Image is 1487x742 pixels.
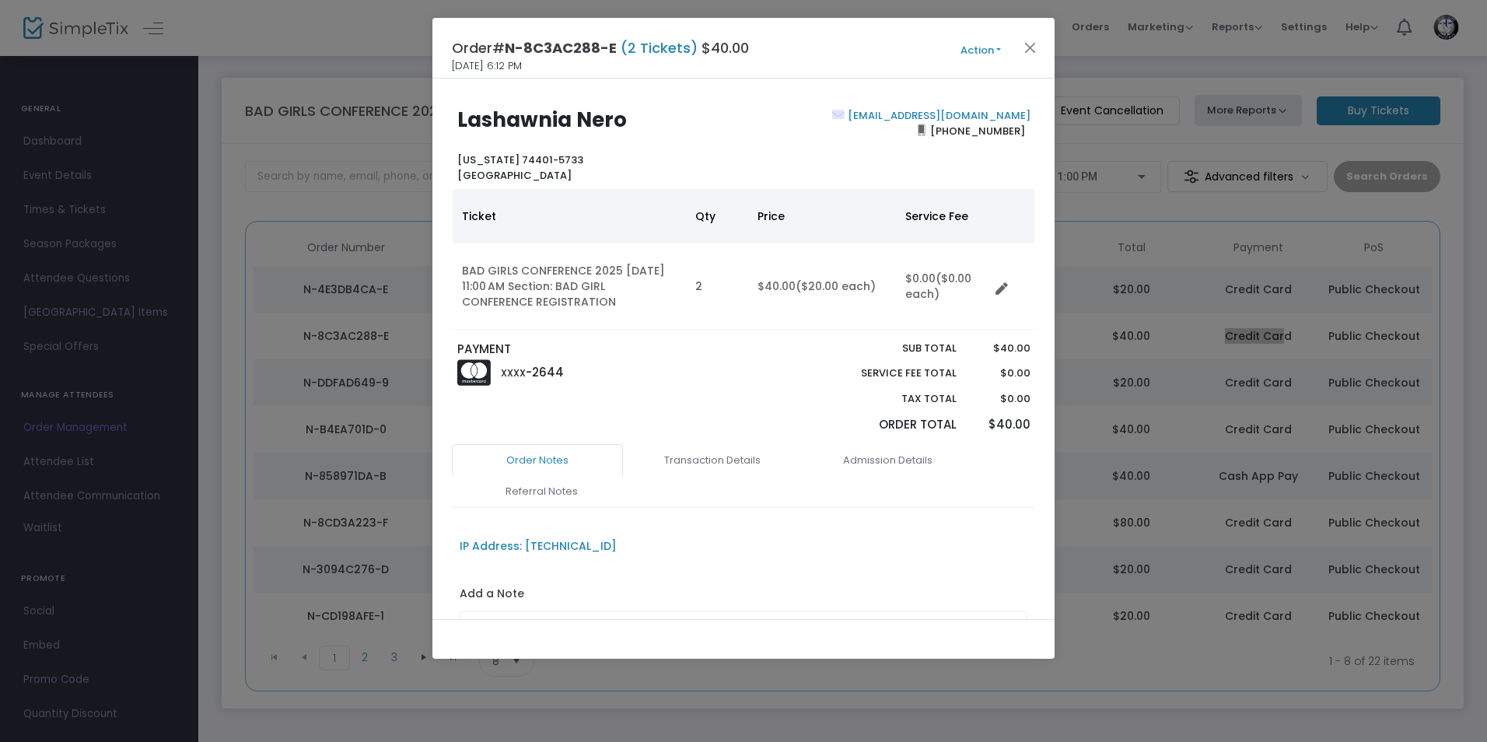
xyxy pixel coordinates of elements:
[905,271,971,302] span: ($0.00 each)
[452,58,522,74] span: [DATE] 6:12 PM
[453,243,686,330] td: BAD GIRLS CONFERENCE 2025 [DATE] 11:00 AM Section: BAD GIRL CONFERENCE REGISTRATION
[627,444,798,477] a: Transaction Details
[1020,37,1041,58] button: Close
[748,243,896,330] td: $40.00
[896,189,989,243] th: Service Fee
[456,475,627,508] a: Referral Notes
[971,416,1030,434] p: $40.00
[501,366,526,380] span: XXXX
[457,341,737,359] p: PAYMENT
[460,538,617,555] div: IP Address: [TECHNICAL_ID]
[934,42,1027,59] button: Action
[460,586,524,606] label: Add a Note
[971,366,1030,381] p: $0.00
[505,38,617,58] span: N-8C3AC288-E
[453,189,686,243] th: Ticket
[925,118,1030,143] span: [PHONE_NUMBER]
[686,243,748,330] td: 2
[617,38,702,58] span: (2 Tickets)
[896,243,989,330] td: $0.00
[824,391,957,407] p: Tax Total
[526,364,564,380] span: -2644
[971,391,1030,407] p: $0.00
[453,189,1034,330] div: Data table
[824,416,957,434] p: Order Total
[457,152,583,183] b: [US_STATE] 74401-5733 [GEOGRAPHIC_DATA]
[457,106,627,134] b: Lashawnia Nero
[824,366,957,381] p: Service Fee Total
[845,108,1030,123] a: [EMAIL_ADDRESS][DOMAIN_NAME]
[452,37,749,58] h4: Order# $40.00
[802,444,973,477] a: Admission Details
[452,444,623,477] a: Order Notes
[686,189,748,243] th: Qty
[824,341,957,356] p: Sub total
[796,278,876,294] span: ($20.00 each)
[748,189,896,243] th: Price
[971,341,1030,356] p: $40.00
